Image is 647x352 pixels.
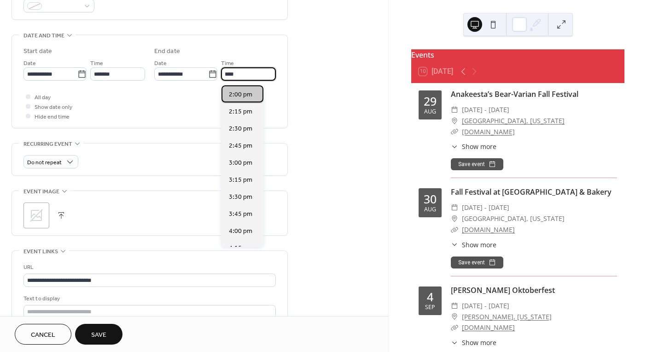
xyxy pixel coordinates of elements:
div: ​ [451,142,458,151]
div: Sep [425,304,435,310]
span: 4:00 pm [229,227,252,236]
div: Start date [23,47,52,56]
div: ; [23,203,49,228]
span: [DATE] - [DATE] [462,104,509,115]
span: [DATE] - [DATE] [462,300,509,311]
span: 3:30 pm [229,192,252,202]
div: ​ [451,104,458,115]
a: [PERSON_NAME], [US_STATE] [462,311,552,322]
div: ​ [451,338,458,347]
button: ​Show more [451,142,496,151]
div: ​ [451,240,458,250]
div: ​ [451,115,458,126]
button: ​Show more [451,240,496,250]
div: Aug [424,109,436,115]
span: Save [91,330,106,340]
span: 3:45 pm [229,209,252,219]
div: 4 [427,291,433,303]
span: Cancel [31,330,55,340]
button: Save event [451,158,503,170]
span: [DATE] - [DATE] [462,202,509,213]
span: [GEOGRAPHIC_DATA], [US_STATE] [462,213,565,224]
span: Date [23,59,36,68]
span: 4:15 pm [229,244,252,253]
span: Event links [23,247,58,257]
button: Save event [451,257,503,268]
span: Time [221,59,234,68]
span: Hide end time [35,112,70,122]
a: Anakeesta’s Bear-Varian Fall Festival [451,89,578,99]
span: 3:00 pm [229,158,252,168]
span: Date [154,59,167,68]
div: ​ [451,213,458,224]
div: URL [23,263,274,272]
div: ​ [451,224,458,235]
div: 29 [424,95,437,107]
span: Do not repeat [27,157,62,168]
span: Event image [23,187,59,197]
a: [DOMAIN_NAME] [462,225,515,234]
a: [PERSON_NAME] Oktoberfest [451,285,555,295]
span: Date and time [23,31,64,41]
span: All day [35,93,51,102]
div: 30 [424,193,437,205]
div: Text to display [23,294,274,304]
button: Cancel [15,324,71,345]
div: End date [154,47,180,56]
div: ​ [451,300,458,311]
div: Events [411,49,624,60]
div: Aug [424,207,436,213]
a: [DOMAIN_NAME] [462,127,515,136]
span: Show date only [35,102,72,112]
span: 2:45 pm [229,141,252,151]
a: [DOMAIN_NAME] [462,323,515,332]
span: 2:15 pm [229,107,252,117]
span: Time [90,59,103,68]
button: ​Show more [451,338,496,347]
div: ​ [451,126,458,137]
span: 2:00 pm [229,90,252,100]
div: ​ [451,322,458,333]
div: ​ [451,311,458,322]
div: ​ [451,202,458,213]
span: 2:30 pm [229,124,252,134]
span: Show more [462,142,496,151]
span: Show more [462,240,496,250]
span: Recurring event [23,139,72,149]
a: [GEOGRAPHIC_DATA], [US_STATE] [462,115,565,126]
button: Save [75,324,122,345]
span: 3:15 pm [229,175,252,185]
a: Fall Festival at [GEOGRAPHIC_DATA] & Bakery [451,187,612,197]
span: Show more [462,338,496,347]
